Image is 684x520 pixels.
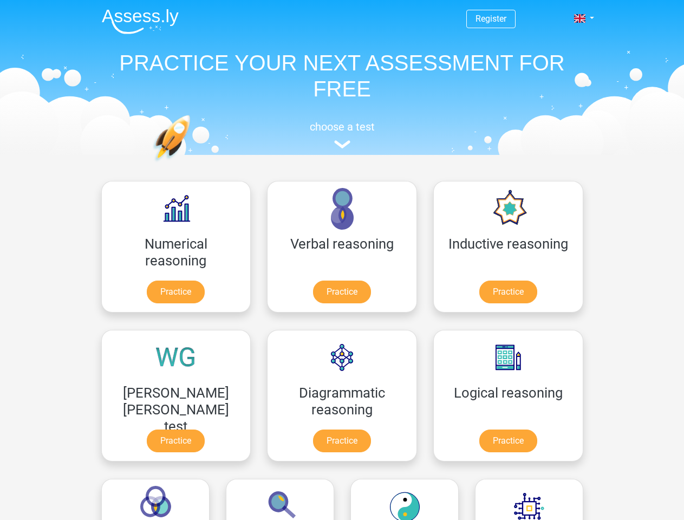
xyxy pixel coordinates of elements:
img: Assessly [102,9,179,34]
a: Practice [479,430,537,452]
a: Practice [479,281,537,303]
a: Practice [147,281,205,303]
img: assessment [334,140,350,148]
a: Practice [147,430,205,452]
a: Register [475,14,506,24]
a: choose a test [93,120,591,149]
h1: PRACTICE YOUR NEXT ASSESSMENT FOR FREE [93,50,591,102]
a: Practice [313,430,371,452]
a: Practice [313,281,371,303]
h5: choose a test [93,120,591,133]
img: practice [153,115,232,213]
